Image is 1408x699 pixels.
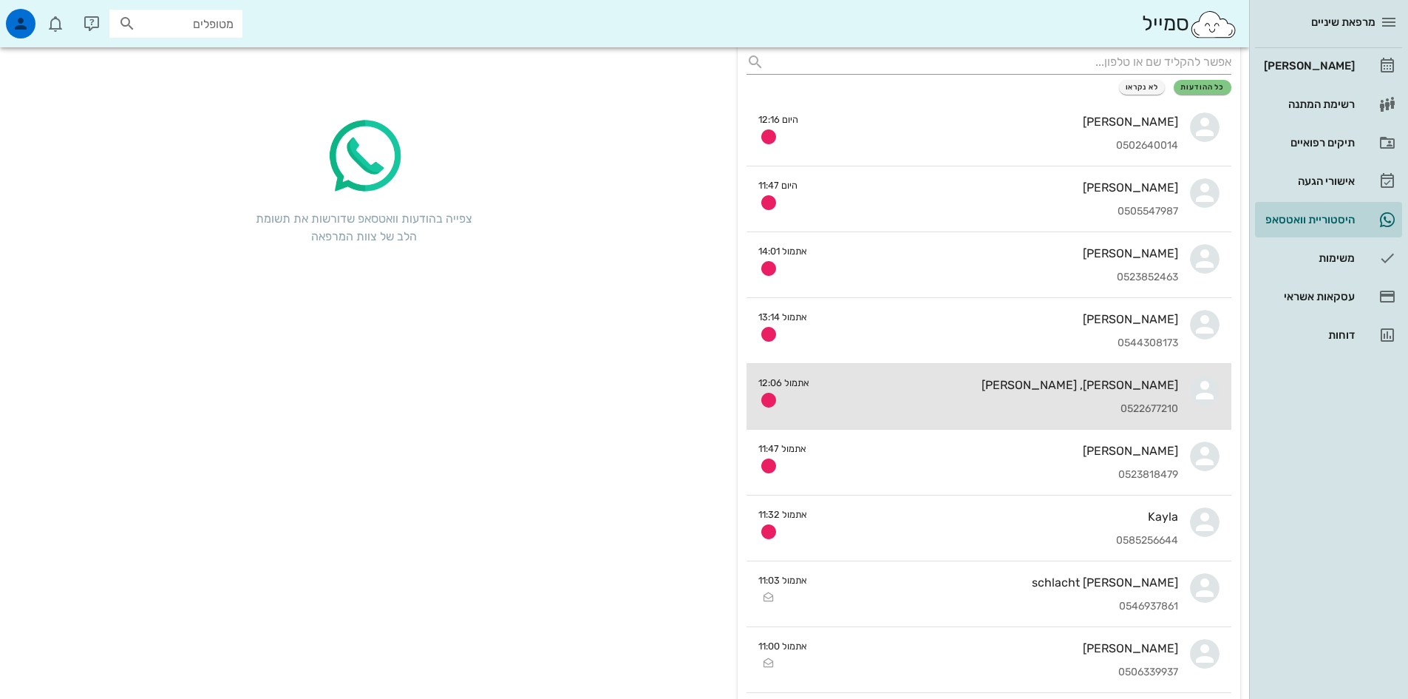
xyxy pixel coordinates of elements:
div: צפייה בהודעות וואטסאפ שדורשות את תשומת הלב של צוות המרפאה [254,210,475,246]
small: היום 11:47 [758,178,797,192]
div: 0502640014 [810,140,1178,152]
a: אישורי הגעה [1255,163,1402,199]
span: מרפאת שיניים [1311,16,1375,29]
span: תג [44,12,52,21]
small: היום 12:16 [758,112,798,126]
div: [PERSON_NAME] [810,115,1178,129]
div: רשימת המתנה [1261,98,1355,110]
div: [PERSON_NAME] [819,312,1178,326]
a: רשימת המתנה [1255,87,1402,122]
div: דוחות [1261,329,1355,341]
a: תיקים רפואיים [1255,125,1402,161]
div: היסטוריית וואטסאפ [1261,214,1355,226]
div: 0505547987 [809,206,1178,218]
span: לא נקראו [1126,83,1159,92]
div: [PERSON_NAME] schlacht [819,575,1178,590]
small: אתמול 11:00 [758,639,807,653]
span: כל ההודעות [1180,83,1225,92]
a: תגהיסטוריית וואטסאפ [1255,202,1402,237]
div: [PERSON_NAME] [819,641,1178,655]
div: [PERSON_NAME], [PERSON_NAME] [821,378,1178,392]
div: תיקים רפואיים [1261,137,1355,149]
small: אתמול 11:47 [758,442,806,456]
div: סמייל [1142,8,1237,40]
small: אתמול 13:14 [758,310,807,324]
div: אישורי הגעה [1261,175,1355,187]
div: 0522677210 [821,403,1178,416]
button: לא נקראו [1119,80,1166,95]
div: [PERSON_NAME] [818,444,1178,458]
div: [PERSON_NAME] [819,246,1178,260]
div: [PERSON_NAME] [809,180,1178,195]
div: 0546937861 [819,601,1178,613]
div: 0523818479 [818,469,1178,482]
a: משימות [1255,240,1402,276]
img: whatsapp-icon.2ee8d5f3.png [320,112,409,201]
small: אתמול 12:06 [758,376,809,390]
small: אתמול 14:01 [758,244,807,258]
div: 0506339937 [819,666,1178,679]
img: SmileCloud logo [1189,10,1237,39]
div: [PERSON_NAME] [1261,60,1355,72]
small: אתמול 11:32 [758,507,807,521]
button: כל ההודעות [1174,80,1231,95]
div: Kayla [819,510,1178,524]
div: 0585256644 [819,535,1178,547]
a: עסקאות אשראי [1255,279,1402,314]
div: 0523852463 [819,271,1178,284]
input: אפשר להקליד שם או טלפון... [770,50,1231,74]
small: אתמול 11:03 [758,573,807,587]
div: עסקאות אשראי [1261,291,1355,303]
div: 0544308173 [819,337,1178,350]
div: משימות [1261,252,1355,264]
a: [PERSON_NAME] [1255,48,1402,84]
a: דוחות [1255,317,1402,353]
